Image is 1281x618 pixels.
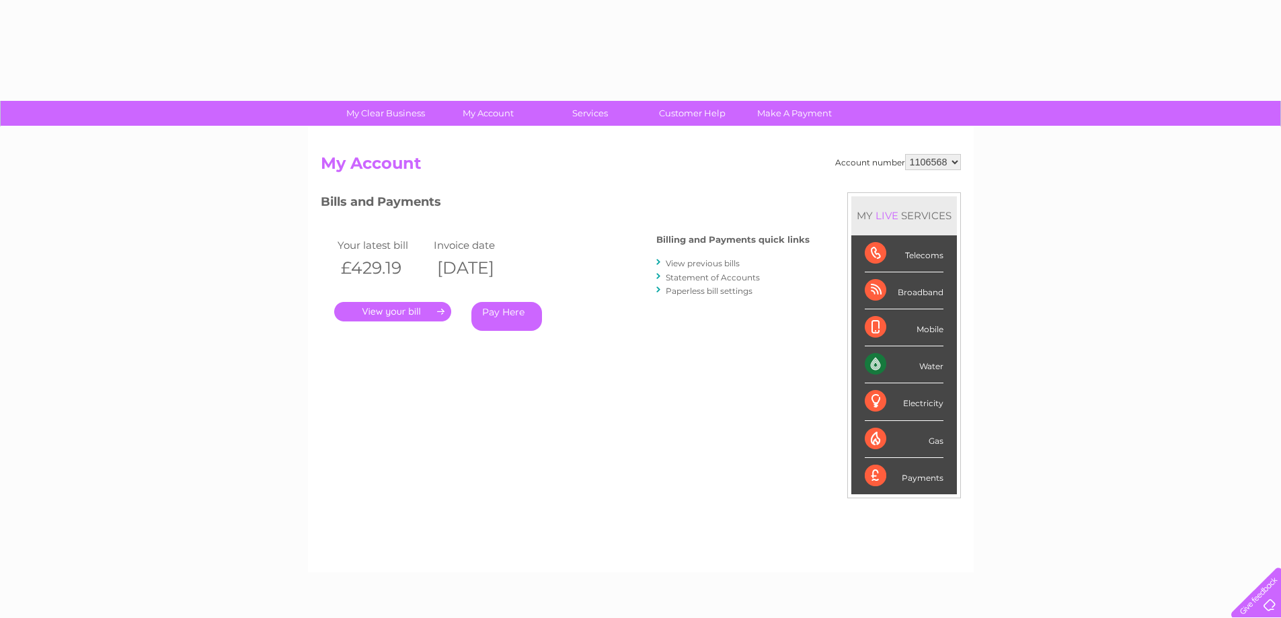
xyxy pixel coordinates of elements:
h4: Billing and Payments quick links [656,235,810,245]
a: Pay Here [471,302,542,331]
a: Make A Payment [739,101,850,126]
div: Payments [865,458,943,494]
a: Paperless bill settings [666,286,752,296]
td: Invoice date [430,236,527,254]
div: Mobile [865,309,943,346]
div: Broadband [865,272,943,309]
div: Water [865,346,943,383]
div: LIVE [873,209,901,222]
td: Your latest bill [334,236,431,254]
a: . [334,302,451,321]
div: Account number [835,154,961,170]
h3: Bills and Payments [321,192,810,216]
div: Telecoms [865,235,943,272]
a: My Clear Business [330,101,441,126]
th: [DATE] [430,254,527,282]
div: Electricity [865,383,943,420]
a: View previous bills [666,258,740,268]
div: MY SERVICES [851,196,957,235]
th: £429.19 [334,254,431,282]
div: Gas [865,421,943,458]
a: Statement of Accounts [666,272,760,282]
a: Services [535,101,646,126]
a: My Account [432,101,543,126]
h2: My Account [321,154,961,180]
a: Customer Help [637,101,748,126]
